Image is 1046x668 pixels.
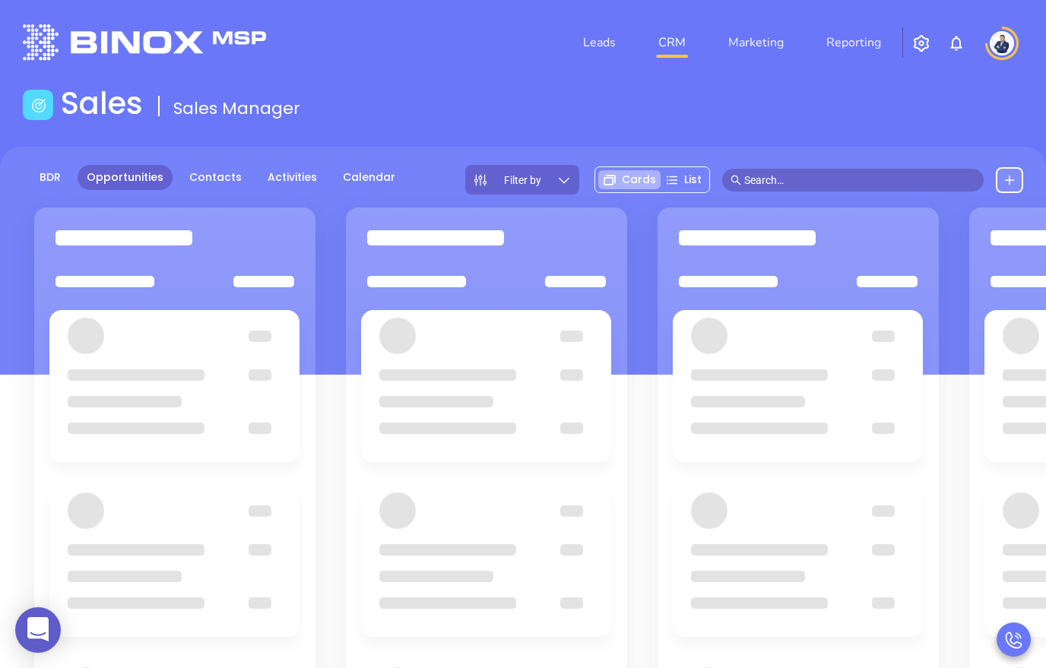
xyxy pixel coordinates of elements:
[744,172,975,188] input: Search…
[61,85,143,122] h1: Sales
[990,31,1014,55] img: user
[334,165,404,190] a: Calendar
[173,97,300,120] span: Sales Manager
[258,165,326,190] a: Activities
[180,165,251,190] a: Contacts
[912,34,930,52] img: iconSetting
[30,165,70,190] a: BDR
[652,27,692,58] a: CRM
[598,170,661,189] div: Cards
[577,27,622,58] a: Leads
[78,165,173,190] a: Opportunities
[661,170,706,189] div: List
[722,27,790,58] a: Marketing
[731,175,741,185] span: search
[947,34,965,52] img: iconNotification
[504,175,541,185] span: Filter by
[23,24,266,60] img: logo
[820,27,887,58] a: Reporting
